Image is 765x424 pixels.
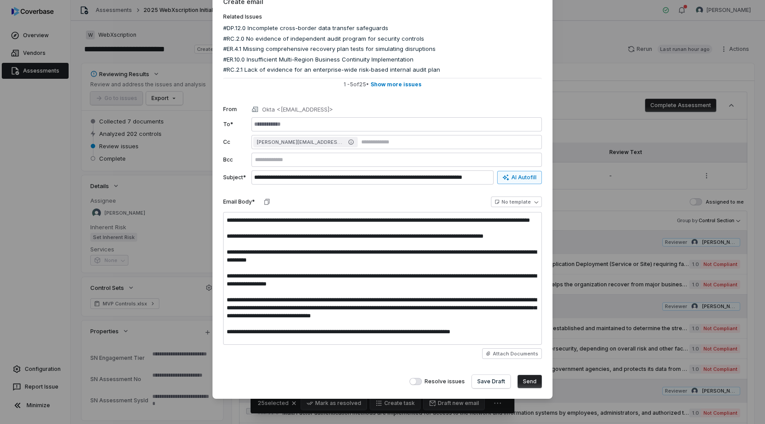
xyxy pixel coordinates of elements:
label: Bcc [223,156,248,163]
span: #RC.2.1 Lack of evidence for an enterprise-wide risk-based internal audit plan [223,66,440,74]
div: AI Autofill [502,174,537,181]
label: Related Issues [223,13,542,20]
span: [PERSON_NAME][EMAIL_ADDRESS][PERSON_NAME][DOMAIN_NAME] [257,139,345,146]
label: From [223,106,248,113]
span: Resolve issues [425,378,465,385]
span: #RC.2.0 No evidence of independent audit program for security controls [223,35,424,43]
span: #ER.4.1 Missing comprehensive recovery plan tests for simulating disruptions [223,45,436,54]
button: Attach Documents [482,348,542,359]
span: Attach Documents [493,351,538,357]
button: Save Draft [472,375,510,388]
span: Show more issues [371,81,421,88]
button: 1 -5of25• Show more issues [223,78,542,91]
label: Cc [223,139,248,146]
p: Okta <[EMAIL_ADDRESS]> [262,105,333,114]
button: Resolve issues [410,378,422,385]
span: #DP.12.0 Incomplete cross-border data transfer safeguards [223,24,388,33]
label: Subject* [223,174,248,181]
button: AI Autofill [497,171,542,184]
span: #ER.10.0 Insufficient Multi-Region Business Continuity Implementation [223,55,413,64]
label: Email Body* [223,198,255,205]
button: Send [518,375,542,388]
